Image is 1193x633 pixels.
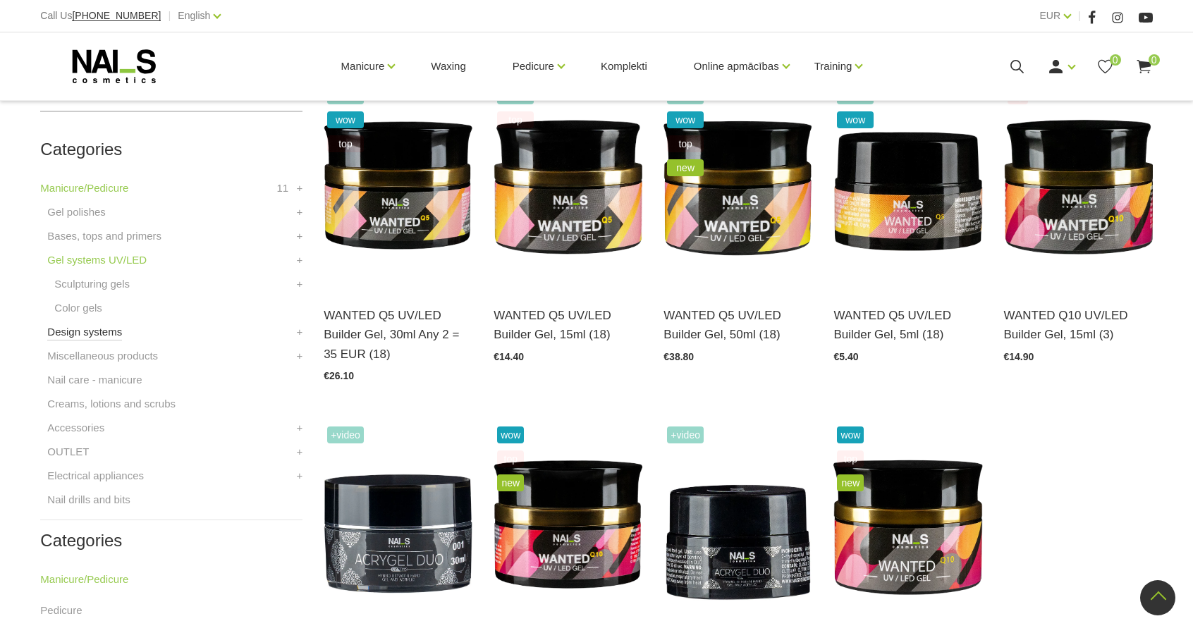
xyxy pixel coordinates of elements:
span: wow [837,111,874,128]
img: The team of NAI_S cosmetics specialists has created a gel that has been WANTED for long time by n... [494,84,642,288]
span: new [497,474,524,491]
img: The team of NAI_S cosmetics specialists has created a gel that has been WANTED for long time by n... [1004,84,1153,288]
a: Waxing [420,32,477,100]
a: English [178,7,210,24]
a: Manicure/Pedicure [40,180,128,197]
a: [PHONE_NUMBER] [72,11,161,21]
span: new [667,159,704,176]
a: Komplekti [589,32,659,100]
a: WANTED Q5 UV/LED Builder Gel, 30ml Any 2 = 35 EUR (18) [324,306,472,364]
a: Creams, lotions and scrubs [47,395,176,412]
a: EUR [1039,7,1060,24]
a: Gel polishes [47,204,106,221]
img: The team of NAI_S cosmetics specialists has created a gel that has been WANTED for long time by n... [324,84,472,288]
img: WHAT IS DUO GEL? And what problems does it solve?• Combines the properties of flexible acrygel, d... [663,423,812,627]
a: Manicure [341,38,385,94]
img: WHAT IS Acrygel DUO? And what problems does it solve?• Combines the properties of flexible acryge... [324,423,472,627]
span: +Video [327,426,364,443]
span: €26.10 [324,370,354,381]
a: WANTED Q5 UV/LED Builder Gel, 50ml (18) [663,306,812,344]
a: Manicure/Pedicure [40,571,128,588]
a: Electrical appliances [47,467,144,484]
span: 0 [1149,54,1160,66]
a: + [296,180,302,197]
a: + [296,276,302,293]
img: The team of NAI_S cosmetics specialists has created a gel that has been WANTED for long time by n... [663,84,812,288]
img: The team of NAI_S cosmetics specialists has created a gel that has been WANTED for long time by n... [833,84,982,288]
span: | [168,7,171,25]
a: Training [814,38,852,94]
a: + [296,324,302,340]
span: wow [667,111,704,128]
a: OUTLET [47,443,89,460]
a: Gel systems UV/LED [47,252,147,269]
a: Online apmācības [694,38,779,94]
img: The team of NAI_S cosmetics specialists has created a gel that has been WANTED for long time by n... [494,423,642,627]
a: Pedicure [513,38,554,94]
span: top [667,135,704,152]
span: top [497,111,534,128]
a: WANTED Q5 UV/LED Builder Gel, 15ml (18) [494,306,642,344]
span: wow [327,111,364,128]
a: Bases, tops and primers [47,228,161,245]
span: new [837,474,864,491]
a: Nail drills and bits [47,491,130,508]
div: Call Us [40,7,161,25]
a: Pedicure [40,602,82,619]
span: top [327,135,364,152]
span: top [497,450,524,467]
span: 11 [276,180,288,197]
img: The team of NAI_S cosmetics specialists has created a gel that has been WANTED for long time by n... [833,423,982,627]
a: Accessories [47,419,104,436]
a: Color gels [54,300,102,316]
span: wow [837,426,864,443]
a: + [296,419,302,436]
h2: Categories [40,140,302,159]
span: €38.80 [663,351,694,362]
a: Miscellaneous products [47,348,158,364]
a: 0 [1096,58,1114,75]
span: top [837,450,864,467]
span: +Video [667,426,704,443]
a: + [296,443,302,460]
a: 0 [1135,58,1153,75]
a: + [296,228,302,245]
h2: Categories [40,531,302,550]
span: €14.40 [494,351,524,362]
a: + [296,467,302,484]
span: 0 [1110,54,1121,66]
span: wow [497,426,524,443]
a: + [296,204,302,221]
a: Design systems [47,324,122,340]
a: Sculpturing gels [54,276,130,293]
a: WANTED Q10 UV/LED Builder Gel, 15ml (3) [1004,306,1153,344]
span: €5.40 [833,351,858,362]
a: Nail care - manicure [47,371,142,388]
span: [PHONE_NUMBER] [72,10,161,21]
a: + [296,252,302,269]
a: WANTED Q5 UV/LED Builder Gel, 5ml (18) [833,306,982,344]
span: €14.90 [1004,351,1034,362]
a: + [296,348,302,364]
span: | [1078,7,1081,25]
